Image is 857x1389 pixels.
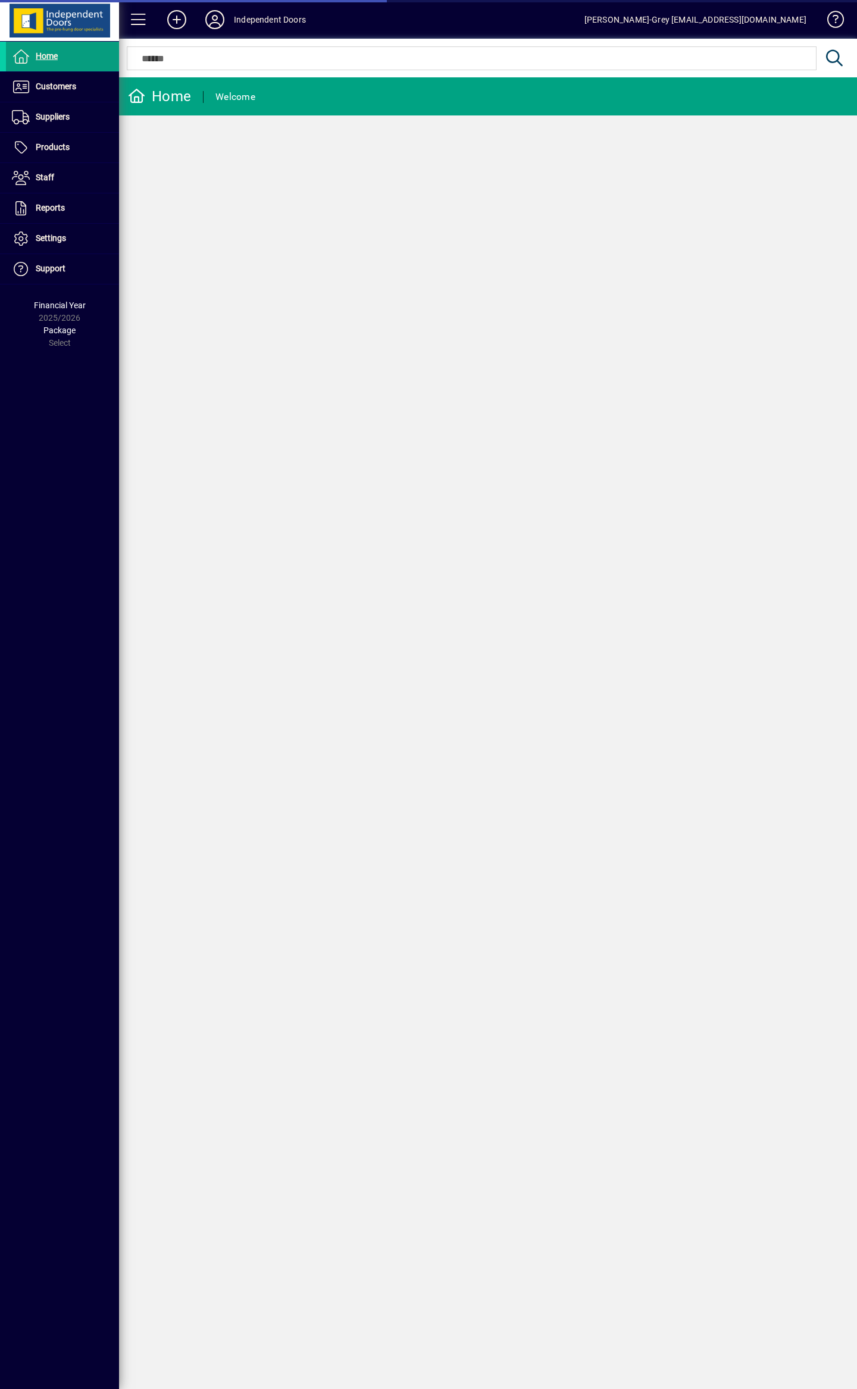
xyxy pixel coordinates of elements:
[43,326,76,335] span: Package
[234,10,306,29] div: Independent Doors
[6,102,119,132] a: Suppliers
[36,51,58,61] span: Home
[6,133,119,162] a: Products
[6,254,119,284] a: Support
[6,193,119,223] a: Reports
[36,112,70,121] span: Suppliers
[36,82,76,91] span: Customers
[36,173,54,182] span: Staff
[818,2,842,41] a: Knowledge Base
[128,87,191,106] div: Home
[36,264,65,273] span: Support
[584,10,806,29] div: [PERSON_NAME]-Grey [EMAIL_ADDRESS][DOMAIN_NAME]
[6,163,119,193] a: Staff
[215,87,255,107] div: Welcome
[36,142,70,152] span: Products
[196,9,234,30] button: Profile
[158,9,196,30] button: Add
[36,203,65,212] span: Reports
[34,301,86,310] span: Financial Year
[36,233,66,243] span: Settings
[6,72,119,102] a: Customers
[6,224,119,254] a: Settings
